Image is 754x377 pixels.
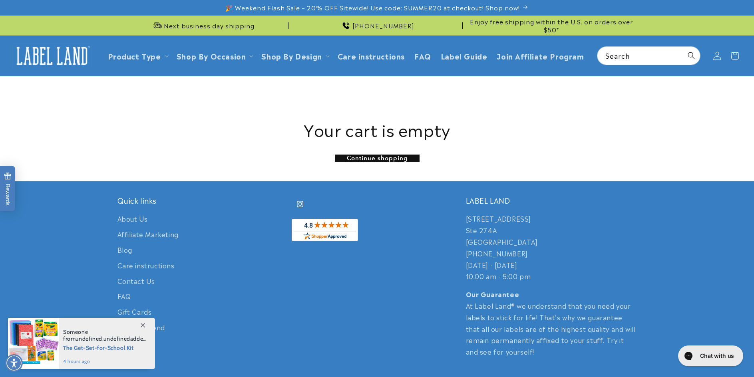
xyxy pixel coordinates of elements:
[63,358,147,365] span: 4 hours ago
[352,22,414,30] span: [PHONE_NUMBER]
[292,16,463,35] div: Announcement
[117,226,179,242] a: Affiliate Marketing
[103,46,172,65] summary: Product Type
[103,335,130,342] span: undefined
[466,16,637,35] div: Announcement
[466,289,519,299] strong: Our Guarantee
[338,51,405,60] span: Care instructions
[441,51,487,60] span: Label Guide
[225,4,520,12] span: 🎉 Weekend Flash Sale – 20% OFF Sitewide! Use code: SUMMER20 at checkout! Shop now!
[674,343,746,369] iframe: Gorgias live chat messenger
[5,354,23,372] div: Accessibility Menu
[492,46,589,65] a: Join Affiliate Program
[12,44,92,68] img: Label Land
[436,46,492,65] a: Label Guide
[117,304,152,319] a: Gift Cards
[333,46,410,65] a: Care instructions
[117,242,132,258] a: Blog
[292,219,358,244] a: shopperapproved.com
[466,288,637,357] p: At Label Land® we understand that you need your labels to stick for life! That's why we guarantee...
[63,342,147,352] span: The Get-Set-for-School Kit
[466,196,637,205] h2: LABEL LAND
[335,155,420,162] a: Continue shopping
[466,18,637,33] span: Enjoy free shipping within the U.S. on orders over $50*
[9,40,95,71] a: Label Land
[172,46,257,65] summary: Shop By Occasion
[117,16,288,35] div: Announcement
[164,22,255,30] span: Next business day shipping
[63,329,147,342] span: Someone from , added this product to their cart.
[117,273,155,289] a: Contact Us
[682,47,700,64] button: Search
[117,119,637,139] h1: Your cart is empty
[257,46,332,65] summary: Shop By Design
[497,51,584,60] span: Join Affiliate Program
[117,213,148,226] a: About Us
[76,335,102,342] span: undefined
[117,196,288,205] h2: Quick links
[261,50,322,61] a: Shop By Design
[466,213,637,282] p: [STREET_ADDRESS] Ste 274A [GEOGRAPHIC_DATA] [PHONE_NUMBER] [DATE] - [DATE] 10:00 am - 5:00 pm
[117,288,131,304] a: FAQ
[177,51,246,60] span: Shop By Occasion
[414,51,431,60] span: FAQ
[117,258,175,273] a: Care instructions
[4,173,12,206] span: Rewards
[108,50,161,61] a: Product Type
[410,46,436,65] a: FAQ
